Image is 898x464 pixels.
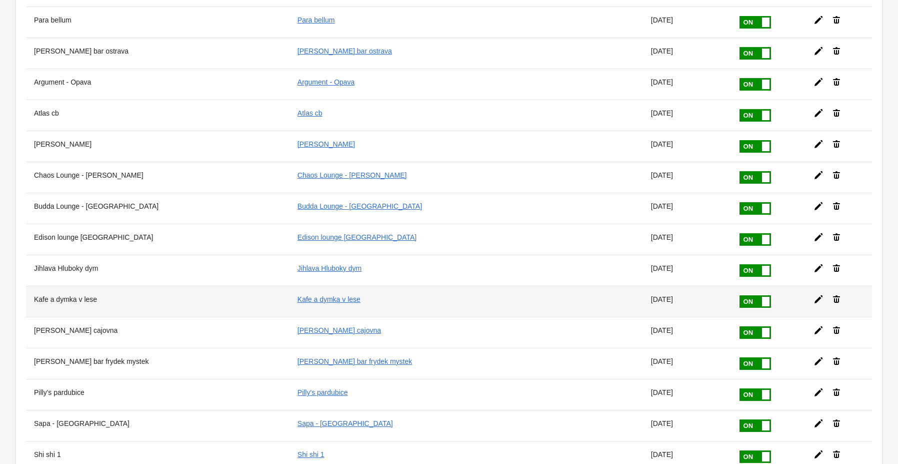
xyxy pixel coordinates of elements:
[297,16,335,24] a: Para bellum
[26,286,289,317] th: Kafe a dymka v lese
[643,69,730,100] td: [DATE]
[297,419,393,427] a: Sapa - [GEOGRAPHIC_DATA]
[26,100,289,131] th: Atlas cb
[297,171,407,179] a: Chaos Lounge - [PERSON_NAME]
[643,38,730,69] td: [DATE]
[297,78,354,86] a: Argument - Opava
[643,410,730,441] td: [DATE]
[26,162,289,193] th: Chaos Lounge - [PERSON_NAME]
[643,7,730,38] td: [DATE]
[26,7,289,38] th: Para bellum
[297,47,392,55] a: [PERSON_NAME] bar ostrava
[297,264,361,272] a: Jihlava Hluboky dym
[643,379,730,410] td: [DATE]
[643,224,730,255] td: [DATE]
[26,224,289,255] th: Edison lounge [GEOGRAPHIC_DATA]
[26,379,289,410] th: Pilly's pardubice
[297,109,322,117] a: Atlas cb
[297,326,381,334] a: [PERSON_NAME] cajovna
[643,317,730,348] td: [DATE]
[643,162,730,193] td: [DATE]
[26,317,289,348] th: [PERSON_NAME] cajovna
[297,357,412,365] a: [PERSON_NAME] bar frydek mystek
[643,131,730,162] td: [DATE]
[26,255,289,286] th: Jihlava Hluboky dym
[297,450,324,458] a: Shi shi 1
[26,38,289,69] th: [PERSON_NAME] bar ostrava
[297,388,348,396] a: Pilly's pardubice
[26,348,289,379] th: [PERSON_NAME] bar frydek mystek
[26,410,289,441] th: Sapa - [GEOGRAPHIC_DATA]
[643,193,730,224] td: [DATE]
[26,131,289,162] th: [PERSON_NAME]
[643,286,730,317] td: [DATE]
[297,233,416,241] a: Edison lounge [GEOGRAPHIC_DATA]
[297,295,360,303] a: Kafe a dymka v lese
[643,100,730,131] td: [DATE]
[643,348,730,379] td: [DATE]
[643,255,730,286] td: [DATE]
[297,140,355,148] a: [PERSON_NAME]
[26,193,289,224] th: Budda Lounge - [GEOGRAPHIC_DATA]
[297,202,422,210] a: Budda Lounge - [GEOGRAPHIC_DATA]
[26,69,289,100] th: Argument - Opava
